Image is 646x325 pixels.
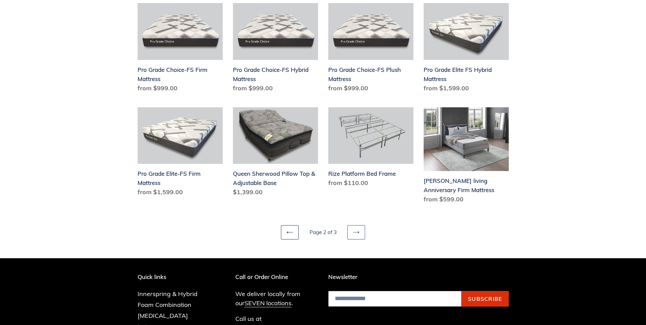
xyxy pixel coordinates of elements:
a: Pro Grade Elite-FS Firm Mattress [138,107,223,200]
p: We deliver locally from our . [235,289,318,308]
a: Pro Grade Choice-FS Hybrid Mattress [233,3,318,95]
a: Pro Grade Choice-FS Plush Mattress [328,3,413,95]
a: Pro Grade Elite FS Hybrid Mattress [424,3,509,95]
span: Subscribe [468,295,502,302]
a: [MEDICAL_DATA] [138,312,188,320]
a: Queen Sherwood Pillow Top & Adjustable Base [233,107,318,200]
p: Call or Order Online [235,274,318,280]
a: Pro Grade Choice-FS Firm Mattress [138,3,223,95]
p: Newsletter [328,274,509,280]
a: Innerspring & Hybrid [138,290,198,298]
input: Email address [328,291,461,307]
a: Foam Combination [138,301,191,309]
a: SEVEN locations [245,299,292,307]
p: Quick links [138,274,208,280]
a: Scott living Anniversary Firm Mattress [424,107,509,207]
button: Subscribe [461,291,509,307]
li: Page 2 of 3 [300,229,346,236]
a: Rize Platform Bed Frame [328,107,413,190]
